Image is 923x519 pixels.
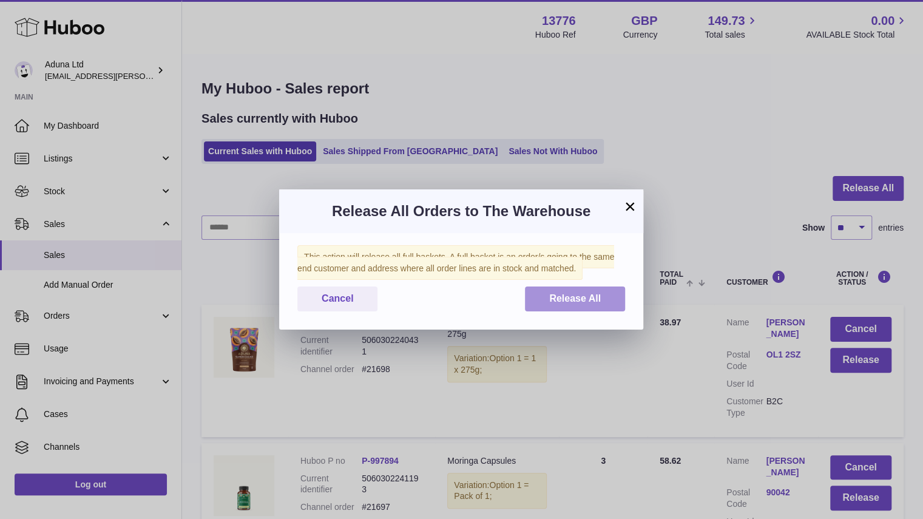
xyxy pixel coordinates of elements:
[297,287,377,311] button: Cancel
[297,202,625,221] h3: Release All Orders to The Warehouse
[322,293,353,304] span: Cancel
[549,293,601,304] span: Release All
[623,199,637,214] button: ×
[525,287,625,311] button: Release All
[297,245,614,280] span: This action will release all full baskets. A full basket is an order/s going to the same end cust...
